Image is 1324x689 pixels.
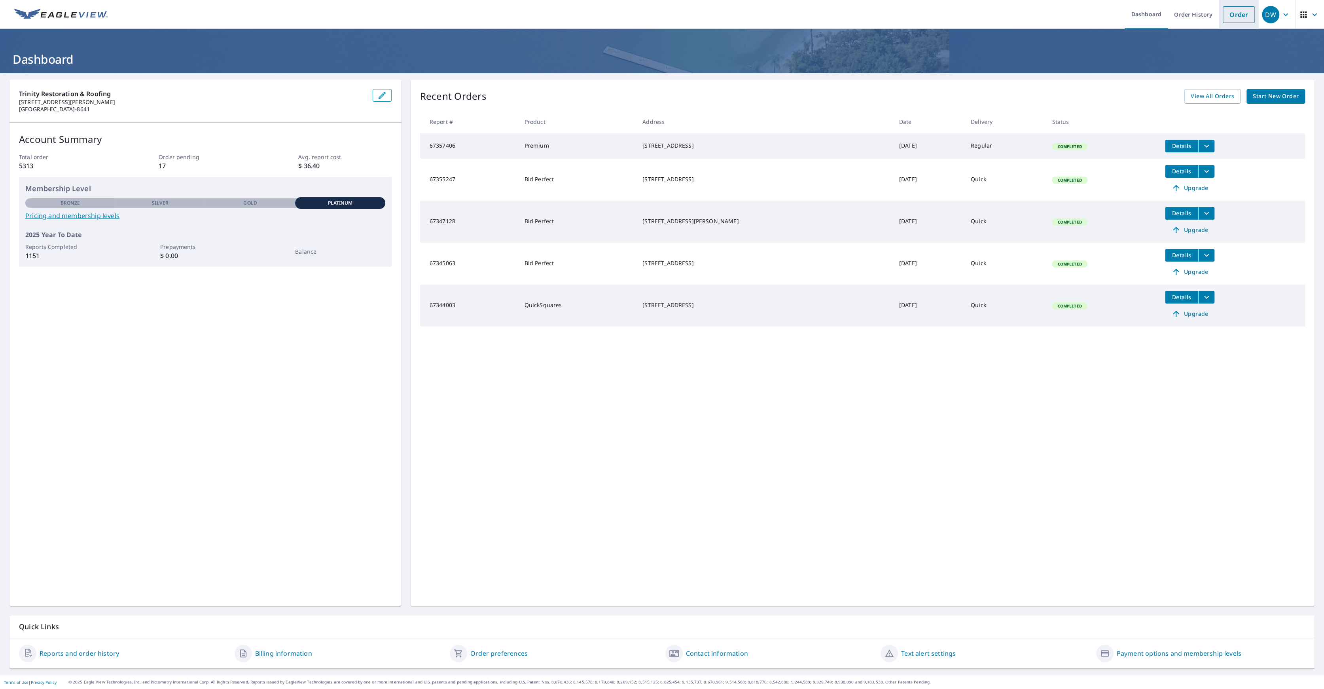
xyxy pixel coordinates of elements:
[1246,89,1305,104] a: Start New Order
[160,251,250,260] p: $ 0.00
[25,243,115,251] p: Reports Completed
[1170,293,1193,301] span: Details
[420,243,518,285] td: 67345063
[964,133,1046,159] td: Regular
[19,106,366,113] p: [GEOGRAPHIC_DATA]-8641
[518,243,636,285] td: Bid Perfect
[19,89,366,99] p: Trinity Restoration & Roofing
[298,153,391,161] p: Avg. report cost
[964,159,1046,201] td: Quick
[19,132,392,146] p: Account Summary
[14,9,108,21] img: EV Logo
[470,649,528,658] a: Order preferences
[901,649,956,658] a: Text alert settings
[518,110,636,133] th: Product
[1223,6,1255,23] a: Order
[893,243,964,285] td: [DATE]
[420,285,518,326] td: 67344003
[1165,182,1214,194] a: Upgrade
[243,199,257,207] p: Gold
[420,110,518,133] th: Report #
[642,301,886,309] div: [STREET_ADDRESS]
[518,133,636,159] td: Premium
[25,211,385,220] a: Pricing and membership levels
[420,159,518,201] td: 67355247
[1170,309,1210,319] span: Upgrade
[420,133,518,159] td: 67357406
[1198,165,1214,178] button: filesDropdownBtn-67355247
[19,161,112,171] p: 5313
[518,201,636,243] td: Bid Perfect
[1198,207,1214,220] button: filesDropdownBtn-67347128
[1170,142,1193,150] span: Details
[160,243,250,251] p: Prepayments
[1170,183,1210,193] span: Upgrade
[298,161,391,171] p: $ 36.40
[1170,225,1210,235] span: Upgrade
[255,649,312,658] a: Billing information
[1117,649,1241,658] a: Payment options and membership levels
[40,649,119,658] a: Reports and order history
[1170,251,1193,259] span: Details
[1165,249,1198,262] button: detailsBtn-67345063
[686,649,748,658] a: Contact information
[152,199,169,207] p: Silver
[1053,177,1086,183] span: Completed
[9,51,1315,67] h1: Dashboard
[518,159,636,201] td: Bid Perfect
[893,133,964,159] td: [DATE]
[642,217,886,225] div: [STREET_ADDRESS][PERSON_NAME]
[1165,266,1214,278] a: Upgrade
[893,201,964,243] td: [DATE]
[25,183,385,194] p: Membership Level
[159,153,252,161] p: Order pending
[636,110,893,133] th: Address
[1165,307,1214,320] a: Upgrade
[1198,291,1214,304] button: filesDropdownBtn-67344003
[1184,89,1241,104] a: View All Orders
[1170,267,1210,277] span: Upgrade
[1165,207,1198,220] button: detailsBtn-67347128
[159,161,252,171] p: 17
[25,230,385,239] p: 2025 Year To Date
[19,153,112,161] p: Total order
[1165,165,1198,178] button: detailsBtn-67355247
[19,99,366,106] p: [STREET_ADDRESS][PERSON_NAME]
[1262,6,1279,23] div: DW
[1198,140,1214,152] button: filesDropdownBtn-67357406
[68,679,1320,685] p: © 2025 Eagle View Technologies, Inc. and Pictometry International Corp. All Rights Reserved. Repo...
[4,680,57,685] p: |
[964,201,1046,243] td: Quick
[61,199,80,207] p: Bronze
[1053,144,1086,149] span: Completed
[1165,224,1214,236] a: Upgrade
[642,175,886,183] div: [STREET_ADDRESS]
[1170,209,1193,217] span: Details
[328,199,353,207] p: Platinum
[518,285,636,326] td: QuickSquares
[295,247,385,256] p: Balance
[964,110,1046,133] th: Delivery
[19,622,1305,632] p: Quick Links
[420,89,487,104] p: Recent Orders
[642,259,886,267] div: [STREET_ADDRESS]
[893,159,964,201] td: [DATE]
[964,243,1046,285] td: Quick
[964,285,1046,326] td: Quick
[1165,140,1198,152] button: detailsBtn-67357406
[893,285,964,326] td: [DATE]
[893,110,964,133] th: Date
[1053,261,1086,267] span: Completed
[31,680,57,685] a: Privacy Policy
[1053,303,1086,309] span: Completed
[1053,219,1086,225] span: Completed
[1191,91,1234,101] span: View All Orders
[4,680,28,685] a: Terms of Use
[25,251,115,260] p: 1151
[1198,249,1214,262] button: filesDropdownBtn-67345063
[642,142,886,150] div: [STREET_ADDRESS]
[420,201,518,243] td: 67347128
[1170,167,1193,175] span: Details
[1165,291,1198,304] button: detailsBtn-67344003
[1253,91,1299,101] span: Start New Order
